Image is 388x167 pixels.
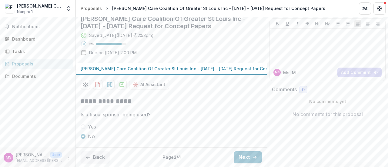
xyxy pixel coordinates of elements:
a: Proposals [2,59,73,69]
button: download-proposal [105,80,115,89]
span: Nonprofit [17,9,34,15]
p: 84 % [89,42,94,46]
button: Align Left [354,20,361,27]
p: [PERSON_NAME] Care Coalition Of Greater St Louis Inc - [DATE] - [DATE] Request for Concept Papers [81,65,294,72]
h2: Comments [272,87,297,92]
a: Tasks [2,46,73,56]
button: Heading 2 [324,20,331,27]
span: Notifications [12,24,71,29]
div: Documents [12,73,68,79]
button: Align Right [374,20,381,27]
p: [PERSON_NAME] [16,152,47,158]
button: AI Assistant [129,80,169,89]
p: No comments for this proposal [293,111,363,118]
p: Due on [DATE] 2:00 PM [89,49,137,56]
span: No [88,133,95,140]
button: Underline [284,20,291,27]
p: Is a fiscal sponsor being used? [81,111,151,118]
button: Bold [274,20,281,27]
button: Back [81,151,110,163]
div: Proposals [12,61,68,67]
div: Ms. Melanie Scheetz [6,155,12,159]
a: Proposals [78,4,104,13]
span: Yes [88,123,96,130]
div: [PERSON_NAME] Care Coalition Of Greater St Louis Inc [17,3,62,9]
button: Notifications [2,22,73,32]
div: Tasks [12,48,68,55]
span: 0 [302,87,305,92]
button: Open entity switcher [65,2,73,15]
a: Documents [2,71,73,81]
button: Bullet List [334,20,341,27]
p: Ms. M [283,69,296,76]
p: No comments yet [272,98,383,105]
button: Get Help [373,2,386,15]
button: download-proposal [93,80,102,89]
nav: breadcrumb [78,4,328,13]
button: Ordered List [344,20,351,27]
button: Next [234,151,262,163]
a: Dashboard [2,34,73,44]
p: User [50,152,62,158]
h2: [PERSON_NAME] Care Coalition Of Greater St Louis Inc - [DATE] - [DATE] Request for Concept Papers [81,15,252,30]
div: Ms. Melanie Scheetz [275,71,279,74]
img: Foster Care Coalition Of Greater St Louis Inc [5,4,15,13]
p: Page 2 / 4 [162,154,181,160]
p: [EMAIL_ADDRESS][PERSON_NAME][DOMAIN_NAME] [16,158,62,163]
button: Heading 1 [314,20,321,27]
button: Align Center [364,20,371,27]
div: [PERSON_NAME] Care Coalition Of Greater St Louis Inc - [DATE] - [DATE] Request for Concept Papers [112,5,325,12]
div: Proposals [81,5,102,12]
button: Partners [359,2,371,15]
button: Preview a45307e6-1830-45c4-9630-06d1122bc672-0.pdf [81,80,90,89]
button: Add Comment [337,68,382,77]
div: Saved [DATE] ( [DATE] @ 2:53pm ) [89,32,154,38]
button: download-proposal [117,80,127,89]
button: Italicize [294,20,301,27]
div: Dashboard [12,36,68,42]
button: Strike [304,20,311,27]
button: More [65,154,72,161]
